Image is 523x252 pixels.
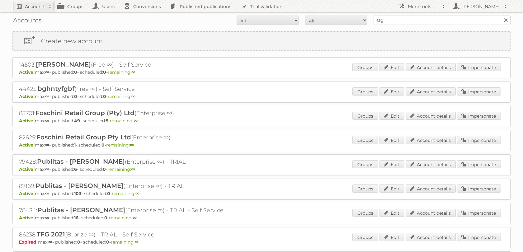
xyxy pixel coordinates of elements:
h2: 86238: (Bronze ∞) - TRIAL - Self Service [19,231,237,239]
a: Impersonate [457,87,501,96]
a: Groups [352,184,378,193]
span: Active [19,191,35,196]
span: remaining: [109,215,137,221]
span: Foschini Retail Group (Pty) Ltd [35,109,134,117]
strong: ∞ [45,191,49,196]
strong: 0 [74,69,77,75]
span: remaining: [111,239,139,245]
span: remaining: [112,191,139,196]
a: Groups [352,63,378,71]
h2: [PERSON_NAME] [461,3,501,10]
a: Groups [352,136,378,144]
strong: ∞ [45,118,49,124]
strong: ∞ [135,191,139,196]
a: Impersonate [457,209,501,217]
p: max: - published: - scheduled: - [19,69,504,75]
a: Edit [379,136,404,144]
h2: 14503: (Free ∞) - Self Service [19,61,237,69]
h2: 78434: (Enterprise ∞) - TRIAL - Self Service [19,206,237,214]
a: Account details [406,209,456,217]
strong: 0 [101,142,105,148]
strong: ∞ [45,94,49,99]
span: Active [19,215,35,221]
strong: ∞ [45,166,49,172]
span: remaining: [106,142,134,148]
span: TFG 2021 [37,231,65,238]
strong: ∞ [131,69,135,75]
p: max: - published: - scheduled: - [19,215,504,221]
strong: 6 [74,166,77,172]
a: Account details [406,136,456,144]
span: remaining: [108,94,135,99]
a: Impersonate [457,112,501,120]
strong: 0 [103,166,106,172]
a: Edit [379,63,404,71]
a: Groups [352,160,378,168]
strong: 0 [106,239,109,245]
strong: 1 [74,142,76,148]
strong: 0 [77,239,80,245]
span: Publitas - [PERSON_NAME] [37,158,125,165]
strong: 0 [103,94,106,99]
h2: 83701: (Enterprise ∞) [19,109,237,117]
strong: ∞ [133,215,137,221]
a: Edit [379,87,404,96]
strong: 49 [74,118,80,124]
span: Active [19,118,35,124]
span: Active [19,142,35,148]
a: Impersonate [457,136,501,144]
a: Account details [406,233,456,241]
h2: Accounts [25,3,45,10]
a: Impersonate [457,233,501,241]
strong: 103 [74,191,81,196]
strong: 0 [103,69,106,75]
strong: 0 [74,94,77,99]
strong: 0 [104,215,107,221]
a: Impersonate [457,160,501,168]
a: Account details [406,87,456,96]
p: max: - published: - scheduled: - [19,94,504,99]
span: Active [19,69,35,75]
h2: 82625: (Enterprise ∞) [19,133,237,142]
strong: 0 [107,191,110,196]
p: max: - published: - scheduled: - [19,118,504,124]
strong: ∞ [45,69,49,75]
span: Active [19,94,35,99]
a: Edit [379,112,404,120]
a: Groups [352,87,378,96]
a: Edit [379,233,404,241]
span: Foschini Retail Group Pty Ltd [36,133,131,141]
strong: ∞ [134,239,139,245]
span: remaining: [108,69,135,75]
a: Groups [352,209,378,217]
a: Impersonate [457,63,501,71]
strong: 16 [74,215,78,221]
span: Expired [19,239,38,245]
strong: ∞ [45,215,49,221]
strong: ∞ [131,94,135,99]
h2: 44425: (Free ∞) - Self Service [19,85,237,93]
p: max: - published: - scheduled: - [19,191,504,196]
strong: ∞ [48,239,52,245]
a: Impersonate [457,184,501,193]
strong: ∞ [45,142,49,148]
a: Edit [379,184,404,193]
a: Groups [352,233,378,241]
span: Publitas - [PERSON_NAME] [35,182,123,189]
a: Account details [406,63,456,71]
span: remaining: [107,166,135,172]
strong: ∞ [131,166,135,172]
span: [PERSON_NAME] [36,61,91,68]
span: Active [19,166,35,172]
p: max: - published: - scheduled: - [19,166,504,172]
a: Account details [406,184,456,193]
h2: More tools [408,3,439,10]
a: Account details [406,160,456,168]
a: Account details [406,112,456,120]
strong: 5 [106,118,108,124]
a: Groups [352,112,378,120]
strong: ∞ [134,118,138,124]
a: Create new account [13,32,510,50]
p: max: - published: - scheduled: - [19,239,504,245]
h2: 87169: (Enterprise ∞) - TRIAL [19,182,237,190]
